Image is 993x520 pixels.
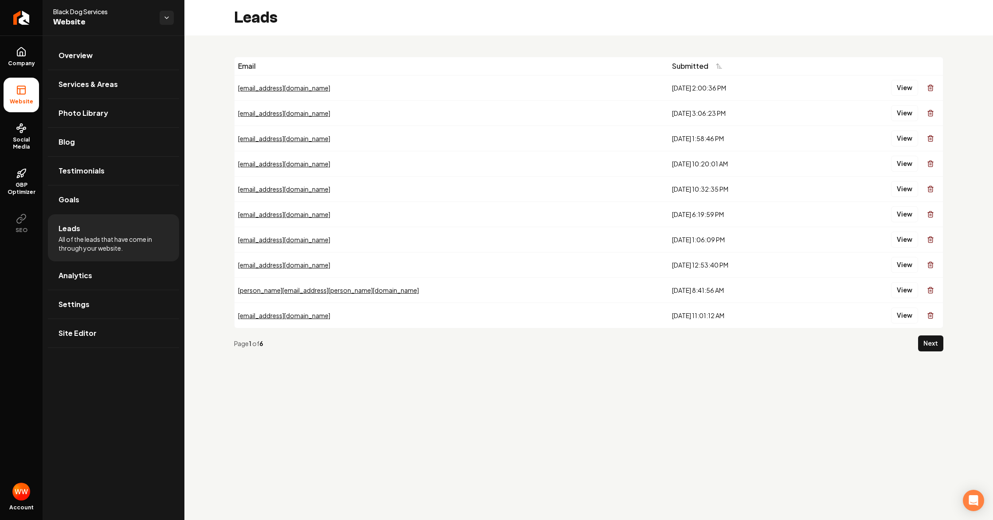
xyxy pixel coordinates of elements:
div: [PERSON_NAME][EMAIL_ADDRESS][PERSON_NAME][DOMAIN_NAME] [238,286,665,295]
span: Goals [59,194,79,205]
div: [DATE] 11:01:12 AM [672,311,811,320]
span: Website [53,16,152,28]
div: [DATE] 1:06:09 PM [672,235,811,244]
span: Page [234,339,249,347]
a: Social Media [4,116,39,158]
div: [DATE] 10:32:35 PM [672,185,811,193]
span: Analytics [59,270,92,281]
div: [DATE] 6:19:59 PM [672,210,811,219]
span: Blog [59,137,75,147]
button: View [891,307,918,323]
span: Black Dog Services [53,7,152,16]
button: View [891,156,918,172]
span: All of the leads that have come in through your website. [59,235,168,252]
span: Submitted [672,61,708,71]
div: [EMAIL_ADDRESS][DOMAIN_NAME] [238,311,665,320]
strong: 6 [259,339,263,347]
button: View [891,282,918,298]
span: Photo Library [59,108,108,118]
div: [EMAIL_ADDRESS][DOMAIN_NAME] [238,83,665,92]
a: Blog [48,128,179,156]
a: Company [4,39,39,74]
button: Submitted [672,58,728,74]
div: [EMAIL_ADDRESS][DOMAIN_NAME] [238,235,665,244]
div: [EMAIL_ADDRESS][DOMAIN_NAME] [238,210,665,219]
button: View [891,232,918,248]
a: Goals [48,185,179,214]
div: [EMAIL_ADDRESS][DOMAIN_NAME] [238,109,665,118]
span: Settings [59,299,90,310]
div: [EMAIL_ADDRESS][DOMAIN_NAME] [238,159,665,168]
a: Settings [48,290,179,319]
span: of [252,339,259,347]
button: SEO [4,206,39,241]
span: Overview [59,50,93,61]
a: Overview [48,41,179,70]
h2: Leads [234,9,278,27]
span: Social Media [4,136,39,150]
div: [DATE] 8:41:56 AM [672,286,811,295]
div: [DATE] 3:06:23 PM [672,109,811,118]
span: SEO [12,227,31,234]
button: View [891,257,918,273]
button: View [891,105,918,121]
div: [EMAIL_ADDRESS][DOMAIN_NAME] [238,185,665,193]
img: Warner Wright [12,483,30,500]
a: Analytics [48,261,179,290]
span: Company [4,60,39,67]
button: Open user button [12,483,30,500]
div: [DATE] 1:58:46 PM [672,134,811,143]
strong: 1 [249,339,252,347]
a: Site Editor [48,319,179,347]
button: View [891,80,918,96]
a: Services & Areas [48,70,179,98]
div: [DATE] 12:53:40 PM [672,260,811,269]
span: GBP Optimizer [4,181,39,196]
span: Services & Areas [59,79,118,90]
a: Testimonials [48,157,179,185]
button: View [891,181,918,197]
span: Website [6,98,37,105]
img: Rebolt Logo [13,11,30,25]
span: Testimonials [59,165,105,176]
span: Site Editor [59,328,97,339]
button: View [891,206,918,222]
div: [EMAIL_ADDRESS][DOMAIN_NAME] [238,134,665,143]
span: Account [9,504,34,511]
button: Next [918,335,943,351]
div: [DATE] 10:20:01 AM [672,159,811,168]
a: GBP Optimizer [4,161,39,203]
a: Photo Library [48,99,179,127]
div: [DATE] 2:00:36 PM [672,83,811,92]
div: [EMAIL_ADDRESS][DOMAIN_NAME] [238,260,665,269]
div: Email [238,61,665,71]
span: Leads [59,223,80,234]
div: Open Intercom Messenger [963,490,984,511]
button: View [891,130,918,146]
